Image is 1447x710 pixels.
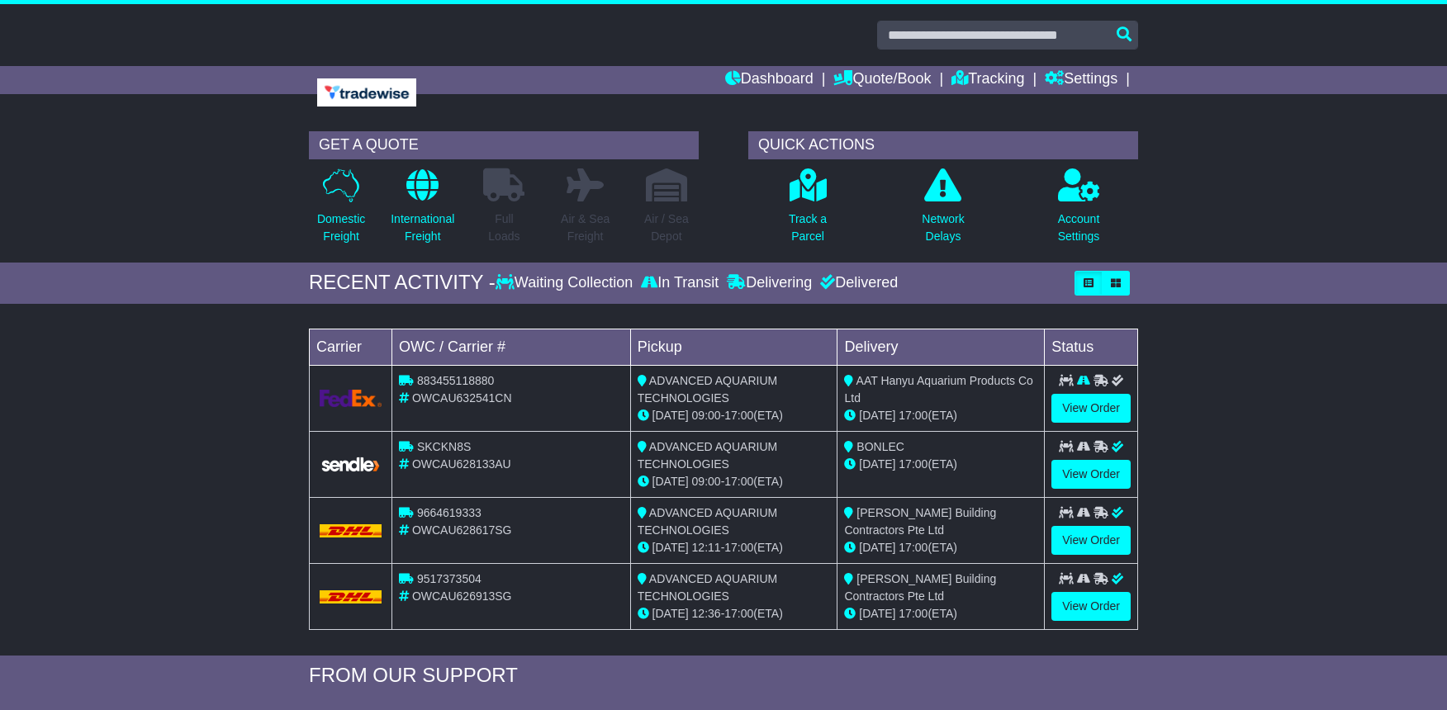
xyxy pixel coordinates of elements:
[412,589,512,603] span: OWCAU626913SG
[723,274,816,292] div: Delivering
[1051,526,1131,555] a: View Order
[837,329,1045,365] td: Delivery
[859,409,895,422] span: [DATE]
[638,473,831,490] div: - (ETA)
[899,541,928,554] span: 17:00
[496,274,637,292] div: Waiting Collection
[390,168,455,254] a: InternationalFreight
[859,457,895,471] span: [DATE]
[320,590,382,603] img: DHL.png
[1057,168,1101,254] a: AccountSettings
[630,329,837,365] td: Pickup
[652,475,689,488] span: [DATE]
[417,374,494,387] span: 883455118880
[951,66,1024,94] a: Tracking
[1051,394,1131,423] a: View Order
[724,409,753,422] span: 17:00
[561,211,610,245] p: Air & Sea Freight
[724,475,753,488] span: 17:00
[844,407,1037,424] div: (ETA)
[844,605,1037,622] div: (ETA)
[899,409,928,422] span: 17:00
[637,274,723,292] div: In Transit
[844,456,1037,473] div: (ETA)
[1045,66,1117,94] a: Settings
[412,523,512,537] span: OWCAU628617SG
[316,168,366,254] a: DomesticFreight
[309,271,496,295] div: RECENT ACTIVITY -
[652,409,689,422] span: [DATE]
[692,475,721,488] span: 09:00
[320,456,382,473] img: GetCarrierServiceLogo
[921,168,965,254] a: NetworkDelays
[638,572,777,603] span: ADVANCED AQUARIUM TECHNOLOGIES
[320,390,382,407] img: GetCarrierServiceLogo
[844,374,1032,405] span: AAT Hanyu Aquarium Products Co Ltd
[856,440,904,453] span: BONLEC
[638,605,831,622] div: - (ETA)
[748,131,1138,159] div: QUICK ACTIONS
[692,541,721,554] span: 12:11
[899,457,928,471] span: 17:00
[417,506,482,519] span: 9664619333
[692,409,721,422] span: 09:00
[638,539,831,556] div: - (ETA)
[317,211,365,245] p: Domestic Freight
[789,211,827,245] p: Track a Parcel
[412,391,512,405] span: OWCAU632541CN
[724,541,753,554] span: 17:00
[638,506,777,537] span: ADVANCED AQUARIUM TECHNOLOGIES
[692,607,721,620] span: 12:36
[412,457,511,471] span: OWCAU628133AU
[859,607,895,620] span: [DATE]
[391,211,454,245] p: International Freight
[788,168,828,254] a: Track aParcel
[899,607,928,620] span: 17:00
[859,541,895,554] span: [DATE]
[816,274,898,292] div: Delivered
[833,66,931,94] a: Quote/Book
[310,329,392,365] td: Carrier
[644,211,689,245] p: Air / Sea Depot
[1051,592,1131,621] a: View Order
[309,664,1138,688] div: FROM OUR SUPPORT
[320,524,382,537] img: DHL.png
[1058,211,1100,245] p: Account Settings
[638,440,777,471] span: ADVANCED AQUARIUM TECHNOLOGIES
[417,572,482,585] span: 9517373504
[1051,460,1131,489] a: View Order
[309,131,699,159] div: GET A QUOTE
[725,66,814,94] a: Dashboard
[638,374,777,405] span: ADVANCED AQUARIUM TECHNOLOGIES
[724,607,753,620] span: 17:00
[922,211,964,245] p: Network Delays
[844,572,996,603] span: [PERSON_NAME] Building Contractors Pte Ltd
[483,211,524,245] p: Full Loads
[392,329,631,365] td: OWC / Carrier #
[844,539,1037,556] div: (ETA)
[652,607,689,620] span: [DATE]
[638,407,831,424] div: - (ETA)
[1045,329,1138,365] td: Status
[417,440,471,453] span: SKCKN8S
[844,506,996,537] span: [PERSON_NAME] Building Contractors Pte Ltd
[652,541,689,554] span: [DATE]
